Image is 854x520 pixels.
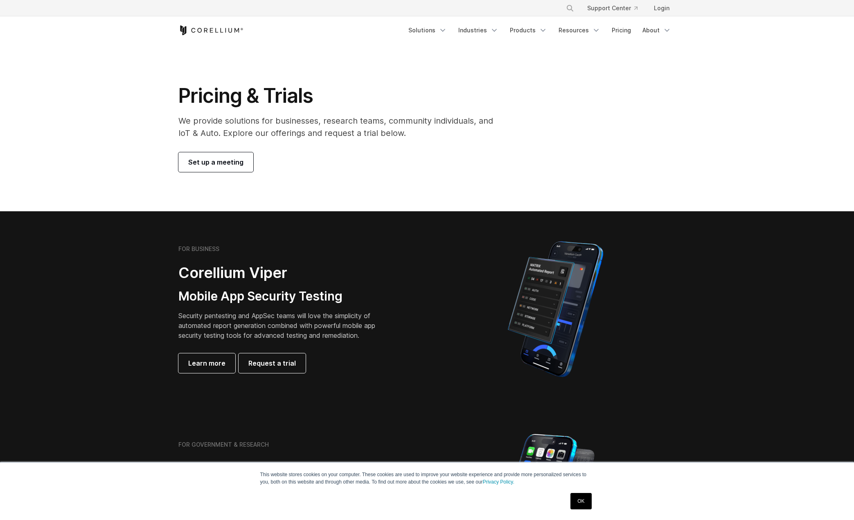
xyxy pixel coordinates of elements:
a: Privacy Policy. [483,479,514,485]
a: Set up a meeting [178,152,253,172]
a: Login [647,1,676,16]
p: We provide solutions for businesses, research teams, community individuals, and IoT & Auto. Explo... [178,115,505,139]
a: Support Center [581,1,644,16]
h6: FOR BUSINESS [178,245,219,253]
h1: Pricing & Trials [178,84,505,108]
a: Resources [554,23,605,38]
a: Learn more [178,353,235,373]
img: Corellium MATRIX automated report on iPhone showing app vulnerability test results across securit... [494,237,617,381]
div: Navigation Menu [556,1,676,16]
button: Search [563,1,577,16]
a: OK [570,493,591,509]
span: Learn more [188,358,225,368]
a: About [638,23,676,38]
h2: Corellium Falcon [178,459,408,478]
a: Solutions [403,23,452,38]
a: Request a trial [239,353,306,373]
h6: FOR GOVERNMENT & RESEARCH [178,441,269,448]
h2: Corellium Viper [178,264,388,282]
p: This website stores cookies on your computer. These cookies are used to improve your website expe... [260,471,594,486]
a: Pricing [607,23,636,38]
a: Products [505,23,552,38]
span: Set up a meeting [188,157,243,167]
div: Navigation Menu [403,23,676,38]
h3: Mobile App Security Testing [178,289,388,304]
p: Security pentesting and AppSec teams will love the simplicity of automated report generation comb... [178,311,388,340]
a: Corellium Home [178,25,243,35]
a: Industries [453,23,503,38]
span: Request a trial [248,358,296,368]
